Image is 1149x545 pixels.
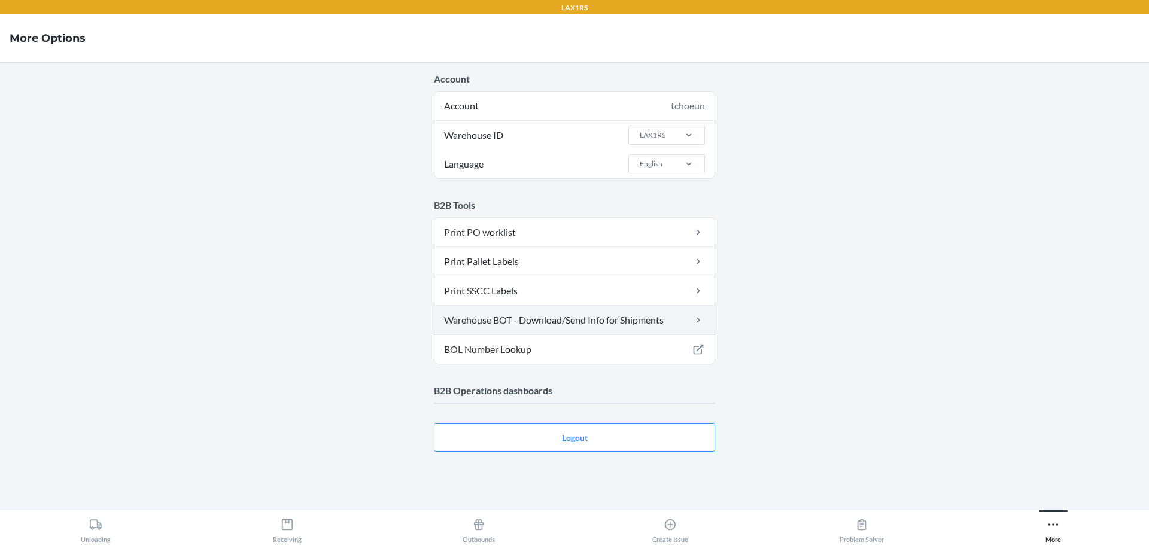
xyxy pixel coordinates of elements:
[383,510,574,543] button: Outbounds
[434,198,715,212] p: B2B Tools
[574,510,766,543] button: Create Issue
[652,513,688,543] div: Create Issue
[434,247,715,276] a: Print Pallet Labels
[442,150,485,178] span: Language
[434,383,715,398] p: B2B Operations dashboards
[273,513,302,543] div: Receiving
[840,513,884,543] div: Problem Solver
[671,99,705,113] div: tchoeun
[434,218,715,246] a: Print PO worklist
[434,306,715,334] a: Warehouse BOT - Download/Send Info for Shipments
[561,2,588,13] p: LAX1RS
[463,513,495,543] div: Outbounds
[442,121,505,150] span: Warehouse ID
[639,159,640,169] input: LanguageEnglish
[434,335,715,364] a: BOL Number Lookup
[434,72,715,86] p: Account
[766,510,957,543] button: Problem Solver
[191,510,383,543] button: Receiving
[434,423,715,452] button: Logout
[640,159,662,169] div: English
[957,510,1149,543] button: More
[640,130,665,141] div: LAX1RS
[10,31,86,46] h4: More Options
[434,276,715,305] a: Print SSCC Labels
[81,513,111,543] div: Unloading
[434,92,715,120] div: Account
[1045,513,1061,543] div: More
[639,130,640,141] input: Warehouse IDLAX1RS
